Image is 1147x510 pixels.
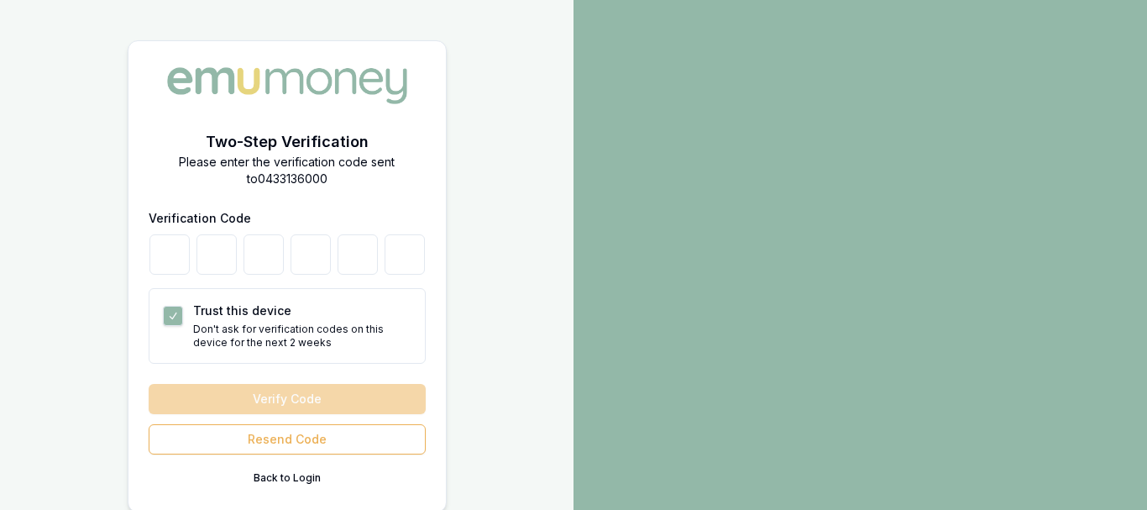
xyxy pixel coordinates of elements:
[149,154,426,187] p: Please enter the verification code sent to 0433136000
[161,61,413,110] img: Emu Money
[149,130,426,154] h2: Two-Step Verification
[149,211,251,225] label: Verification Code
[193,303,291,318] label: Trust this device
[193,323,411,350] p: Don't ask for verification codes on this device for the next 2 weeks
[149,424,426,455] button: Resend Code
[149,465,426,492] button: Back to Login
